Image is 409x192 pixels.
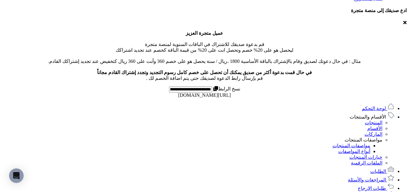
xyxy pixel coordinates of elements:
span: المراجعات والأسئلة [348,177,386,182]
span: طلبات الإرجاع [358,186,386,191]
label: نسخ الرابط [212,86,240,91]
b: في حال قمت بدعوة أكثر من صديق يمكنك أن تحصل على خصم كامل رسوم التجديد وتجدد إشتراك القادم مجاناً [97,70,312,75]
span: لوحة التحكم [362,106,386,111]
a: خيارات المنتجات [349,155,382,160]
a: مواصفات المنتجات [332,143,370,148]
a: مواصفات المنتجات [345,137,382,142]
a: الطلبات [370,169,394,174]
a: طلبات الإرجاع [358,186,394,191]
a: أنواع المواصفات [338,149,370,154]
a: الماركات [365,132,382,137]
p: قم بدعوة صديقك للاشتراك في الباقات السنوية لمنصة متجرة ليحصل هو على 20% خصم وتحصل انت على 20% من ... [2,30,407,81]
b: عميل متجرة العزيز [186,31,223,36]
h4: ادع صديقك إلى منصة متجرة [2,8,407,13]
div: [URL][DOMAIN_NAME] [2,93,407,98]
a: الملفات الرقمية [351,160,382,165]
a: المراجعات والأسئلة [348,177,394,182]
a: الأقسام [367,126,382,131]
a: لوحة التحكم [362,106,394,111]
a: المنتجات [365,120,382,125]
span: الأقسام والمنتجات [350,114,386,119]
span: الطلبات [370,169,386,174]
div: Open Intercom Messenger [9,168,24,183]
